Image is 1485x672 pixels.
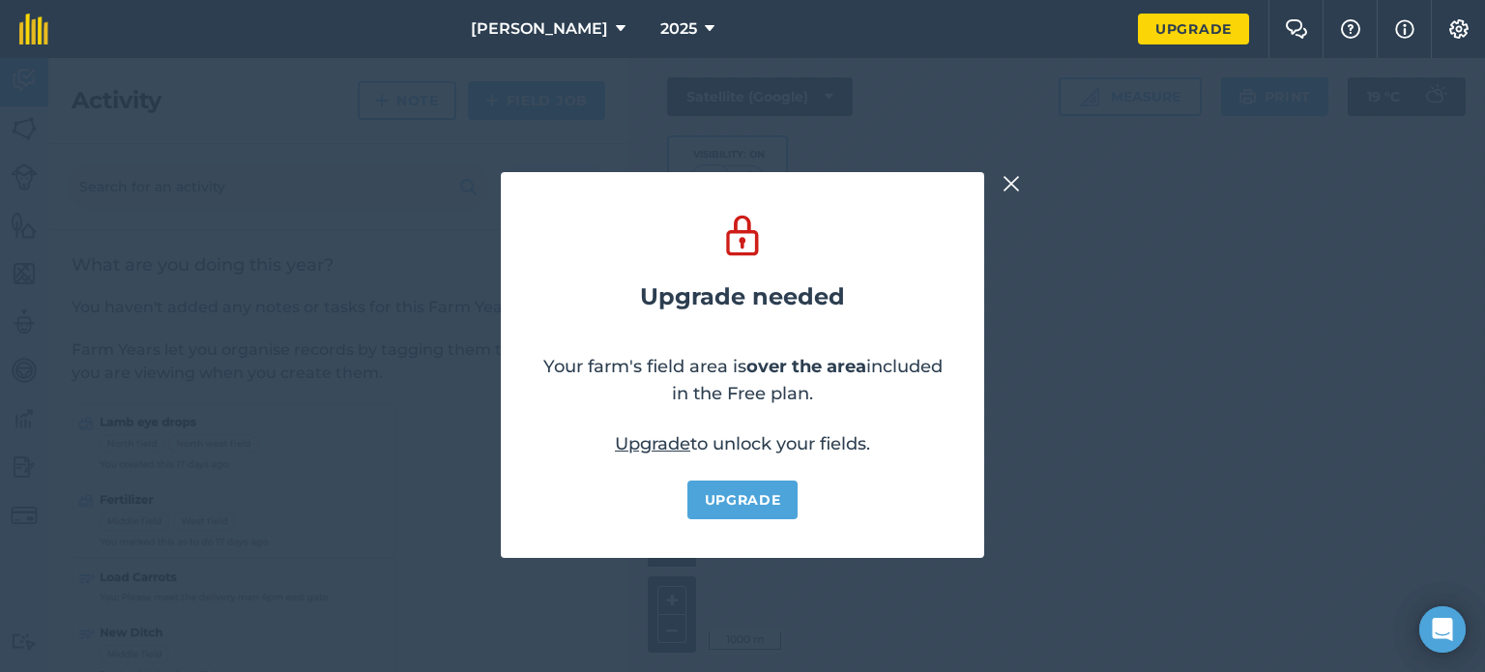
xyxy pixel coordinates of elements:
p: Your farm's field area is included in the Free plan. [539,353,946,407]
span: [PERSON_NAME] [471,17,608,41]
h2: Upgrade needed [640,283,845,310]
span: 2025 [660,17,697,41]
div: Open Intercom Messenger [1419,606,1466,653]
p: to unlock your fields. [615,430,870,457]
strong: over the area [746,356,866,377]
img: svg+xml;base64,PHN2ZyB4bWxucz0iaHR0cDovL3d3dy53My5vcmcvMjAwMC9zdmciIHdpZHRoPSIyMiIgaGVpZ2h0PSIzMC... [1003,172,1020,195]
a: Upgrade [615,433,690,454]
img: Two speech bubbles overlapping with the left bubble in the forefront [1285,19,1308,39]
a: Upgrade [1138,14,1249,44]
img: fieldmargin Logo [19,14,48,44]
img: A cog icon [1447,19,1470,39]
img: svg+xml;base64,PHN2ZyB4bWxucz0iaHR0cDovL3d3dy53My5vcmcvMjAwMC9zdmciIHdpZHRoPSIxNyIgaGVpZ2h0PSIxNy... [1395,17,1414,41]
img: A question mark icon [1339,19,1362,39]
a: Upgrade [687,481,799,519]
